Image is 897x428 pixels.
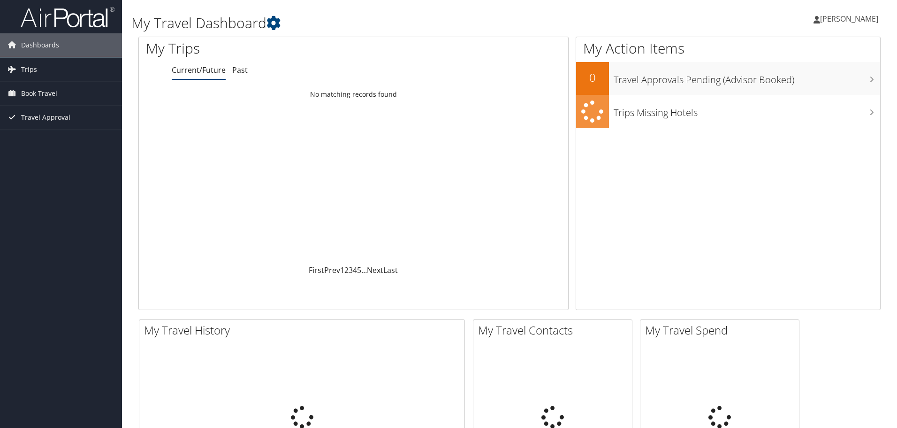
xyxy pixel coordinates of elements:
[383,265,398,275] a: Last
[353,265,357,275] a: 4
[367,265,383,275] a: Next
[645,322,799,338] h2: My Travel Spend
[139,86,568,103] td: No matching records found
[232,65,248,75] a: Past
[144,322,464,338] h2: My Travel History
[21,82,57,105] span: Book Travel
[21,106,70,129] span: Travel Approval
[21,58,37,81] span: Trips
[131,13,636,33] h1: My Travel Dashboard
[361,265,367,275] span: …
[146,39,382,58] h1: My Trips
[340,265,344,275] a: 1
[309,265,324,275] a: First
[614,101,880,119] h3: Trips Missing Hotels
[614,69,880,86] h3: Travel Approvals Pending (Advisor Booked)
[576,95,880,128] a: Trips Missing Hotels
[21,6,114,28] img: airportal-logo.png
[820,14,878,24] span: [PERSON_NAME]
[576,70,609,86] h2: 0
[576,39,880,58] h1: My Action Items
[813,5,888,33] a: [PERSON_NAME]
[21,33,59,57] span: Dashboards
[478,322,632,338] h2: My Travel Contacts
[349,265,353,275] a: 3
[344,265,349,275] a: 2
[324,265,340,275] a: Prev
[576,62,880,95] a: 0Travel Approvals Pending (Advisor Booked)
[172,65,226,75] a: Current/Future
[357,265,361,275] a: 5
